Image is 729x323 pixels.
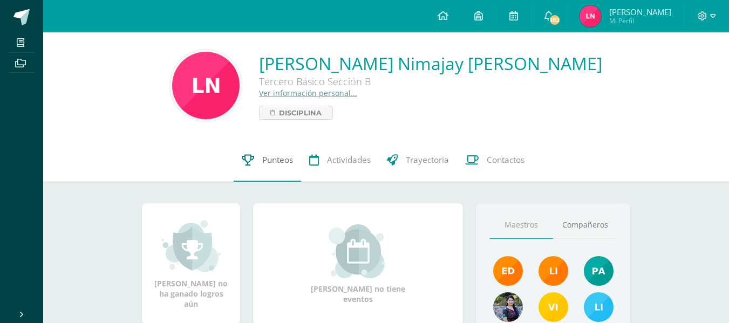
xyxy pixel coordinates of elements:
img: achievement_small.png [162,219,221,273]
img: 7d44da2ed59e2e07a3a77ce03da3f5e2.png [580,5,601,27]
div: Tercero Básico Sección B [259,75,583,88]
img: e2445fc6bcc5b3317306817fa894d193.png [172,52,240,119]
img: cefb4344c5418beef7f7b4a6cc3e812c.png [539,256,568,286]
img: 9b17679b4520195df407efdfd7b84603.png [493,292,523,322]
a: Contactos [457,139,533,182]
img: f40e456500941b1b33f0807dd74ea5cf.png [493,256,523,286]
img: event_small.png [329,224,387,278]
a: Punteos [234,139,301,182]
span: Actividades [327,154,371,166]
span: Disciplina [279,106,322,119]
div: [PERSON_NAME] no tiene eventos [304,224,412,304]
img: 0ee4c74e6f621185b04bb9cfb72a2a5b.png [539,292,568,322]
span: [PERSON_NAME] [609,6,671,17]
a: Disciplina [259,106,333,120]
img: 93ccdf12d55837f49f350ac5ca2a40a5.png [584,292,614,322]
span: Trayectoria [406,154,449,166]
div: [PERSON_NAME] no ha ganado logros aún [153,219,229,309]
span: Mi Perfil [609,16,671,25]
span: Punteos [262,154,293,166]
a: Ver información personal... [259,88,357,98]
a: Trayectoria [379,139,457,182]
a: [PERSON_NAME] Nimajay [PERSON_NAME] [259,52,602,75]
span: Contactos [487,154,524,166]
a: Compañeros [553,211,617,239]
span: 182 [549,14,561,26]
a: Maestros [489,211,553,239]
a: Actividades [301,139,379,182]
img: 40c28ce654064086a0d3fb3093eec86e.png [584,256,614,286]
